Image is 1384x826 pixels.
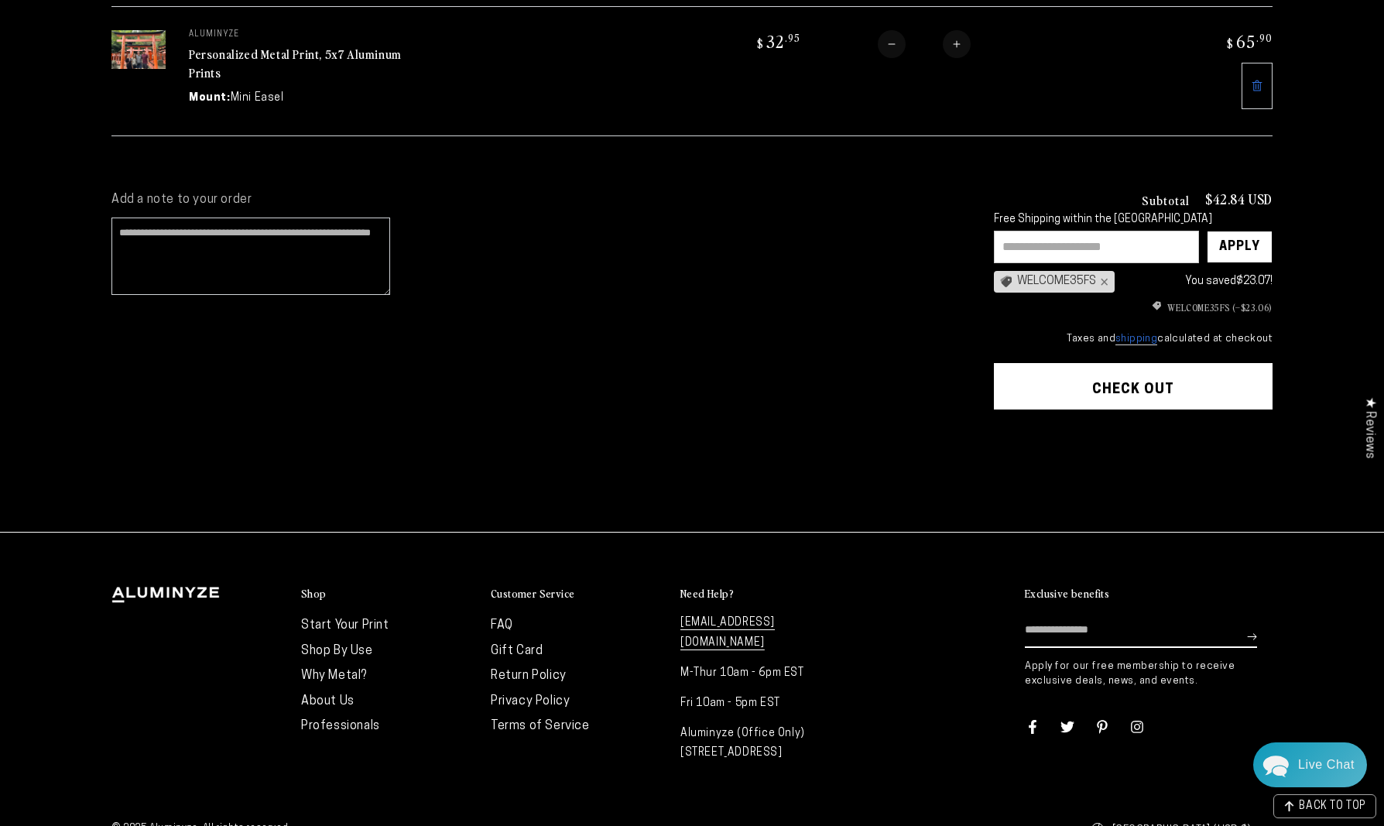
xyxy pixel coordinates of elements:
[491,619,513,632] a: FAQ
[994,440,1273,474] iframe: PayPal-paypal
[680,587,734,601] h2: Need Help?
[755,30,800,52] bdi: 32
[1299,801,1366,812] span: BACK TO TOP
[301,645,373,657] a: Shop By Use
[994,214,1273,227] div: Free Shipping within the [GEOGRAPHIC_DATA]
[1205,192,1273,206] p: $42.84 USD
[1025,587,1109,601] h2: Exclusive benefits
[1242,63,1273,109] a: Remove 5"x7" Rectangle White Glossy Aluminyzed Photo
[994,300,1273,314] ul: Discount
[1355,385,1384,471] div: Click to open Judge.me floating reviews tab
[301,670,367,682] a: Why Metal?
[231,90,284,106] dd: Mini Easel
[491,670,567,682] a: Return Policy
[1025,587,1273,602] summary: Exclusive benefits
[1142,194,1190,206] h3: Subtotal
[994,271,1115,293] div: WELCOME35FS
[1227,36,1234,51] span: $
[1122,272,1273,291] div: You saved !
[491,587,665,602] summary: Customer Service
[189,90,231,106] dt: Mount:
[680,587,855,602] summary: Need Help?
[994,363,1273,410] button: Check out
[301,720,380,732] a: Professionals
[111,192,963,208] label: Add a note to your order
[301,587,327,601] h2: Shop
[680,724,855,763] p: Aluminyze (Office Only) [STREET_ADDRESS]
[680,663,855,683] p: M-Thur 10am - 6pm EST
[994,300,1273,314] li: WELCOME35FS (–$23.06)
[189,45,402,82] a: Personalized Metal Print, 5x7 Aluminum Prints
[1253,742,1367,787] div: Chat widget toggle
[189,30,421,39] p: aluminyze
[906,30,943,58] input: Quantity for Personalized Metal Print, 5x7 Aluminum Prints
[301,587,475,602] summary: Shop
[680,694,855,713] p: Fri 10am - 5pm EST
[1096,276,1108,288] div: ×
[1115,334,1157,345] a: shipping
[680,617,775,649] a: [EMAIL_ADDRESS][DOMAIN_NAME]
[1219,231,1260,262] div: Apply
[1025,660,1273,687] p: Apply for our free membership to receive exclusive deals, news, and events.
[491,720,590,732] a: Terms of Service
[491,645,543,657] a: Gift Card
[785,31,800,44] sup: .95
[1236,276,1270,287] span: $23.07
[301,619,389,632] a: Start Your Print
[111,30,166,69] img: 5"x7" Rectangle White Glossy Aluminyzed Photo
[1256,31,1273,44] sup: .90
[1298,742,1355,787] div: Contact Us Directly
[491,695,570,708] a: Privacy Policy
[1225,30,1273,52] bdi: 65
[757,36,764,51] span: $
[1247,613,1257,660] button: Subscribe
[301,695,355,708] a: About Us
[994,331,1273,347] small: Taxes and calculated at checkout
[491,587,574,601] h2: Customer Service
